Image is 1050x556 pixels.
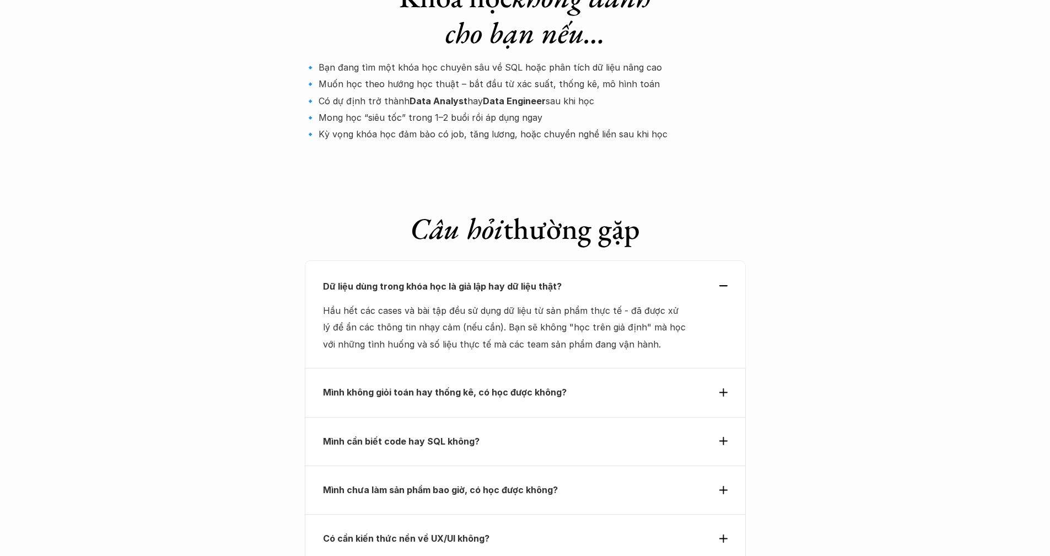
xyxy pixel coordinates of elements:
[323,387,567,398] strong: Mình không giỏi toán hay thống kê, có học được không?
[323,436,480,447] strong: Mình cần biết code hay SQL không?
[323,533,489,544] strong: Có cần kiến thức nền về UX/UI không?
[305,211,746,247] h1: thường gặp
[410,95,467,106] strong: Data Analyst
[323,484,558,495] strong: Mình chưa làm sản phẩm bao giờ, có học được không?
[323,281,562,292] strong: Dữ liệu dùng trong khóa học là giả lập hay dữ liệu thật?
[323,302,687,352] p: Hầu hết các cases và bài tập đều sử dụng dữ liệu từ sản phẩm thực tế - đã được xử lý để ẩn các th...
[305,59,746,143] p: 🔹 Bạn đang tìm một khóa học chuyên sâu về SQL hoặc phân tích dữ liệu nâng cao 🔹 Muốn học theo hướ...
[410,209,503,248] em: Câu hỏi
[483,95,546,106] strong: Data Engineer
